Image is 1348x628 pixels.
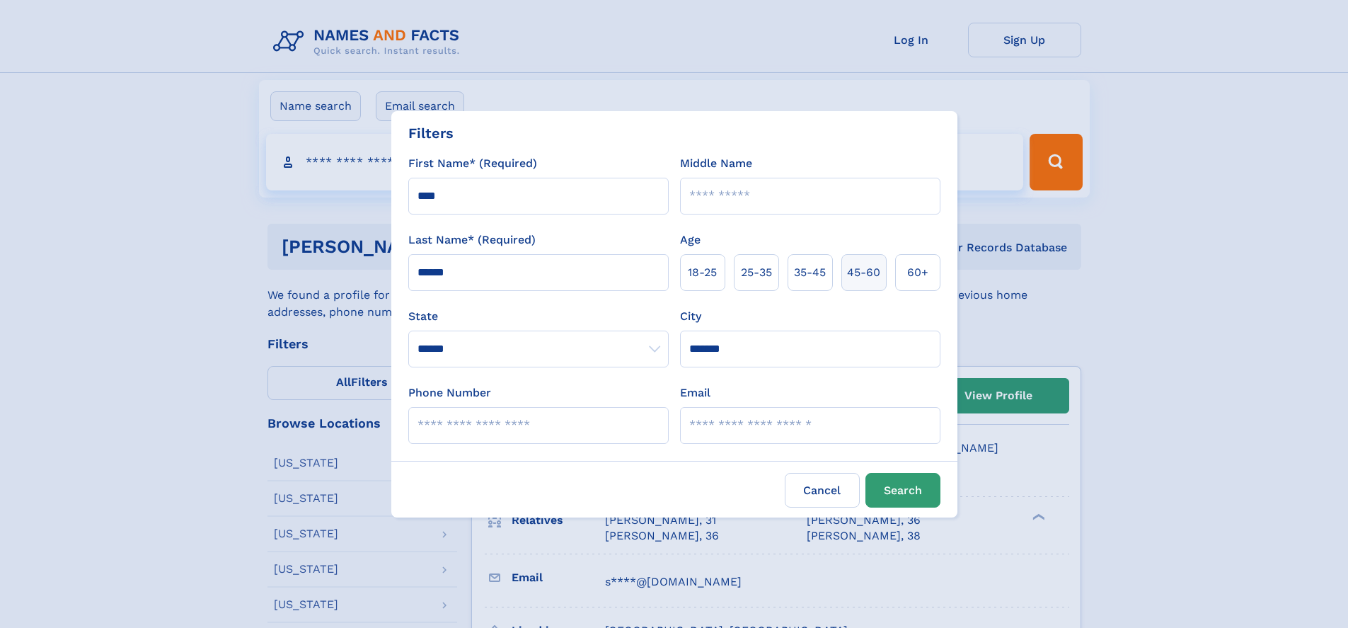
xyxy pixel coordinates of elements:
label: Email [680,384,710,401]
div: Filters [408,122,454,144]
span: 60+ [907,264,928,281]
span: 18‑25 [688,264,717,281]
span: 25‑35 [741,264,772,281]
label: Age [680,232,701,249]
label: Last Name* (Required) [408,232,536,249]
span: 45‑60 [847,264,880,281]
button: Search [865,473,940,508]
label: City [680,308,701,325]
label: Middle Name [680,155,752,172]
label: State [408,308,669,325]
span: 35‑45 [794,264,826,281]
label: Cancel [785,473,860,508]
label: First Name* (Required) [408,155,537,172]
label: Phone Number [408,384,491,401]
